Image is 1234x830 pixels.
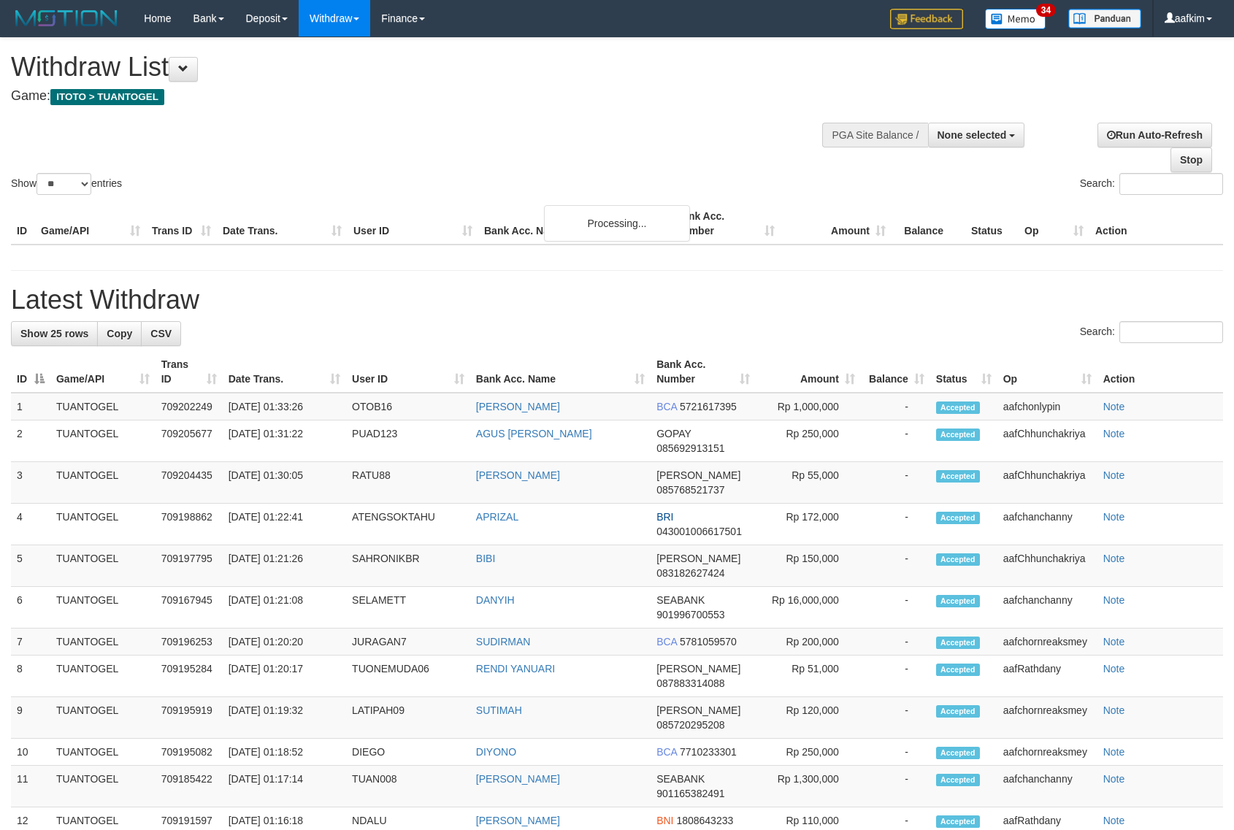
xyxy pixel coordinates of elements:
[861,462,930,504] td: -
[756,504,861,545] td: Rp 172,000
[146,203,217,245] th: Trans ID
[11,462,50,504] td: 3
[223,766,346,807] td: [DATE] 01:17:14
[107,328,132,339] span: Copy
[50,393,156,420] td: TUANTOGEL
[156,587,223,629] td: 709167945
[346,656,470,697] td: TUONEMUDA06
[936,637,980,649] span: Accepted
[476,553,495,564] a: BIBI
[936,815,980,828] span: Accepted
[656,773,705,785] span: SEABANK
[478,203,670,245] th: Bank Acc. Name
[11,504,50,545] td: 4
[11,656,50,697] td: 8
[11,53,808,82] h1: Withdraw List
[348,203,478,245] th: User ID
[217,203,348,245] th: Date Trans.
[50,420,156,462] td: TUANTOGEL
[656,788,724,799] span: Copy 901165382491 to clipboard
[656,594,705,606] span: SEABANK
[1019,203,1089,245] th: Op
[938,129,1007,141] span: None selected
[156,393,223,420] td: 709202249
[11,203,35,245] th: ID
[1097,123,1212,147] a: Run Auto-Refresh
[50,351,156,393] th: Game/API: activate to sort column ascending
[656,442,724,454] span: Copy 085692913151 to clipboard
[1080,321,1223,343] label: Search:
[50,656,156,697] td: TUANTOGEL
[223,351,346,393] th: Date Trans.: activate to sort column ascending
[11,89,808,104] h4: Game:
[223,629,346,656] td: [DATE] 01:20:20
[97,321,142,346] a: Copy
[346,697,470,739] td: LATIPAH09
[656,428,691,439] span: GOPAY
[1103,511,1125,523] a: Note
[11,393,50,420] td: 1
[670,203,781,245] th: Bank Acc. Number
[656,746,677,758] span: BCA
[861,766,930,807] td: -
[156,656,223,697] td: 709195284
[223,739,346,766] td: [DATE] 01:18:52
[861,351,930,393] th: Balance: activate to sort column ascending
[656,401,677,412] span: BCA
[11,351,50,393] th: ID: activate to sort column descending
[156,504,223,545] td: 709198862
[936,595,980,607] span: Accepted
[997,766,1097,807] td: aafchanchanny
[476,815,560,826] a: [PERSON_NAME]
[1103,553,1125,564] a: Note
[346,393,470,420] td: OTOB16
[544,205,690,242] div: Processing...
[997,587,1097,629] td: aafchanchanny
[936,553,980,566] span: Accepted
[50,462,156,504] td: TUANTOGEL
[1068,9,1141,28] img: panduan.png
[11,766,50,807] td: 11
[346,739,470,766] td: DIEGO
[656,636,677,648] span: BCA
[156,697,223,739] td: 709195919
[997,697,1097,739] td: aafchornreaksmey
[35,203,146,245] th: Game/API
[11,7,122,29] img: MOTION_logo.png
[1103,815,1125,826] a: Note
[150,328,172,339] span: CSV
[756,351,861,393] th: Amount: activate to sort column ascending
[936,470,980,483] span: Accepted
[476,511,518,523] a: APRIZAL
[965,203,1019,245] th: Status
[1103,594,1125,606] a: Note
[346,766,470,807] td: TUAN008
[936,747,980,759] span: Accepted
[936,429,980,441] span: Accepted
[1103,401,1125,412] a: Note
[1080,173,1223,195] label: Search:
[861,629,930,656] td: -
[156,351,223,393] th: Trans ID: activate to sort column ascending
[1036,4,1056,17] span: 34
[11,321,98,346] a: Show 25 rows
[936,774,980,786] span: Accepted
[930,351,997,393] th: Status: activate to sort column ascending
[936,664,980,676] span: Accepted
[346,504,470,545] td: ATENGSOKTAHU
[656,609,724,620] span: Copy 901996700553 to clipboard
[861,656,930,697] td: -
[680,401,737,412] span: Copy 5721617395 to clipboard
[476,773,560,785] a: [PERSON_NAME]
[11,545,50,587] td: 5
[346,629,470,656] td: JURAGAN7
[997,504,1097,545] td: aafchanchanny
[223,587,346,629] td: [DATE] 01:21:08
[11,697,50,739] td: 9
[997,462,1097,504] td: aafChhunchakriya
[1119,173,1223,195] input: Search:
[861,697,930,739] td: -
[756,545,861,587] td: Rp 150,000
[656,469,740,481] span: [PERSON_NAME]
[11,739,50,766] td: 10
